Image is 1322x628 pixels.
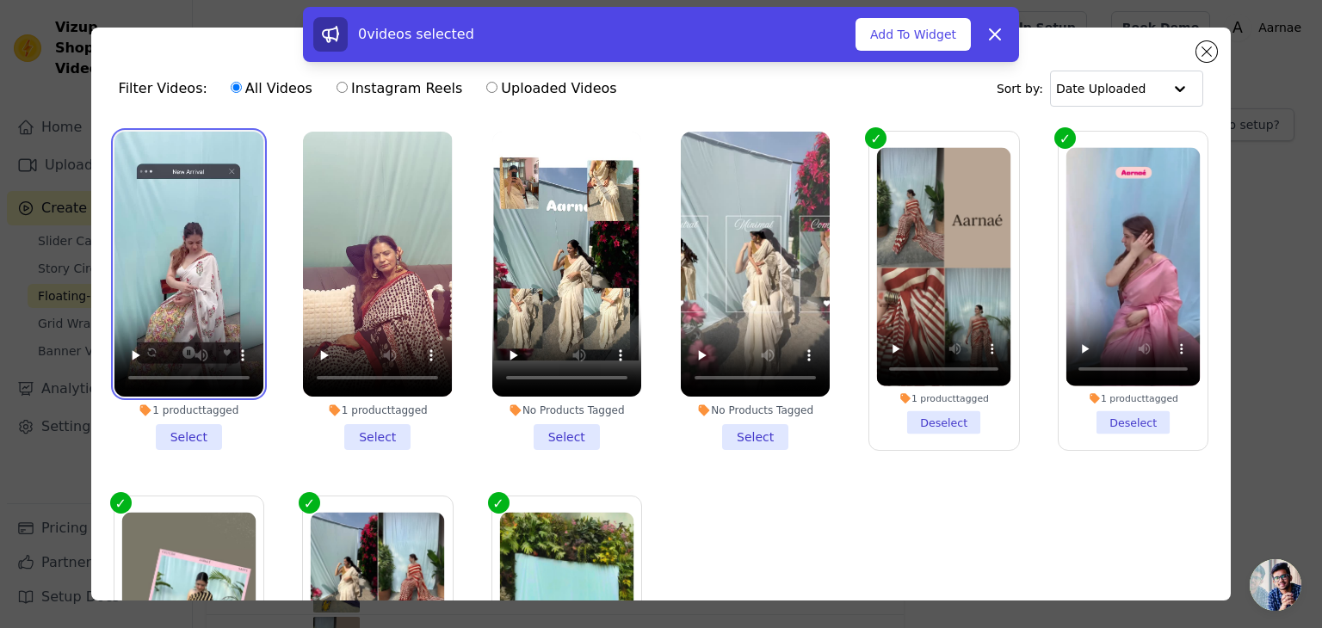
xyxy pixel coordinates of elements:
[997,71,1204,107] div: Sort by:
[303,403,452,417] div: 1 product tagged
[114,403,263,417] div: 1 product tagged
[358,26,474,42] span: 0 videos selected
[119,69,627,108] div: Filter Videos:
[1250,559,1301,611] div: Open chat
[336,77,463,100] label: Instagram Reels
[1066,392,1201,404] div: 1 product tagged
[856,18,971,51] button: Add To Widget
[681,403,830,417] div: No Products Tagged
[877,392,1011,404] div: 1 product tagged
[230,77,313,100] label: All Videos
[485,77,617,100] label: Uploaded Videos
[492,403,641,417] div: No Products Tagged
